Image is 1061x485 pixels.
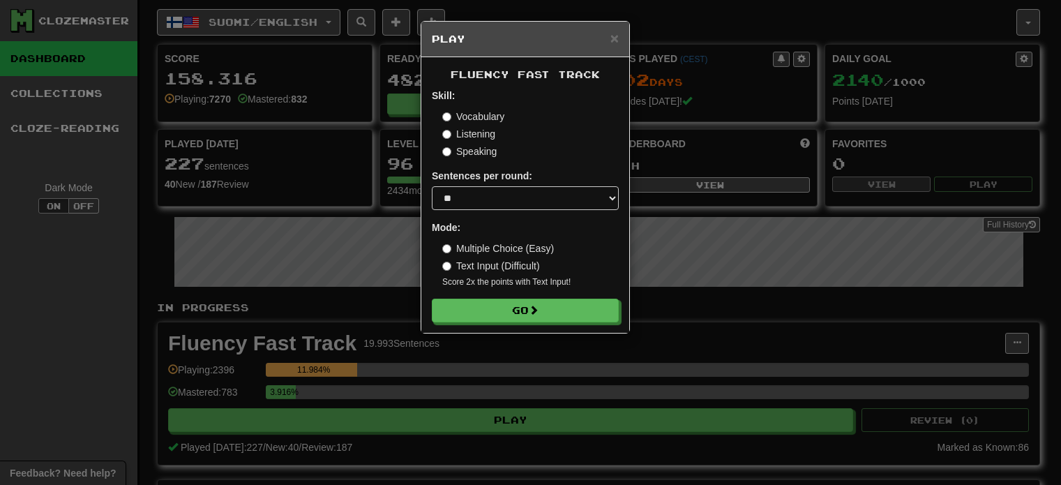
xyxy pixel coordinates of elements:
label: Vocabulary [442,110,504,124]
label: Listening [442,127,495,141]
strong: Skill: [432,90,455,101]
input: Listening [442,130,451,139]
label: Multiple Choice (Easy) [442,241,554,255]
h5: Play [432,32,619,46]
label: Text Input (Difficult) [442,259,540,273]
input: Text Input (Difficult) [442,262,451,271]
small: Score 2x the points with Text Input ! [442,276,619,288]
span: × [610,30,619,46]
input: Multiple Choice (Easy) [442,244,451,253]
button: Close [610,31,619,45]
span: Fluency Fast Track [451,68,600,80]
label: Speaking [442,144,497,158]
button: Go [432,299,619,322]
strong: Mode: [432,222,460,233]
label: Sentences per round: [432,169,532,183]
input: Vocabulary [442,112,451,121]
input: Speaking [442,147,451,156]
